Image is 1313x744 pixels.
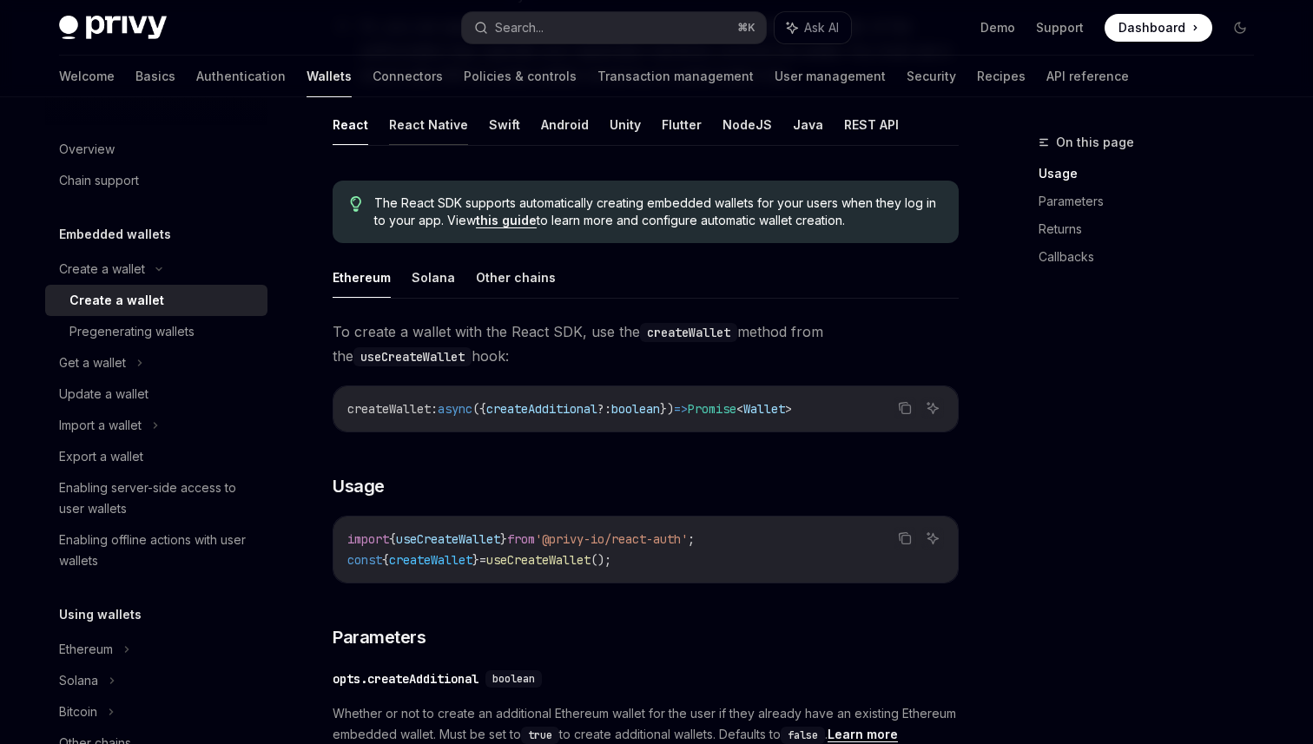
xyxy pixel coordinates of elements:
button: Swift [489,104,520,145]
a: Security [907,56,956,97]
span: < [736,401,743,417]
div: Overview [59,139,115,160]
div: Enabling server-side access to user wallets [59,477,257,519]
a: this guide [476,213,537,228]
span: Usage [333,474,385,498]
div: Solana [59,670,98,691]
span: { [389,531,396,547]
a: Authentication [196,56,286,97]
span: Wallet [743,401,785,417]
span: On this page [1056,132,1134,153]
div: Create a wallet [59,259,145,280]
a: Recipes [977,56,1026,97]
a: Wallets [307,56,352,97]
a: Update a wallet [45,379,267,410]
span: => [674,401,688,417]
span: The React SDK supports automatically creating embedded wallets for your users when they log in to... [374,194,941,229]
code: false [781,727,825,744]
svg: Tip [350,196,362,212]
button: Copy the contents from the code block [894,527,916,550]
span: boolean [611,401,660,417]
button: NodeJS [722,104,772,145]
div: Enabling offline actions with user wallets [59,530,257,571]
div: Bitcoin [59,701,97,722]
a: Chain support [45,165,267,196]
span: createAdditional [486,401,597,417]
h5: Embedded wallets [59,224,171,245]
div: opts.createAdditional [333,670,478,688]
a: Callbacks [1039,243,1268,271]
a: Usage [1039,160,1268,188]
span: useCreateWallet [486,552,591,568]
a: Support [1036,19,1084,36]
div: Update a wallet [59,384,148,405]
a: Overview [45,134,267,165]
a: Policies & controls [464,56,577,97]
span: async [438,401,472,417]
span: } [472,552,479,568]
button: Ask AI [921,527,944,550]
span: ?: [597,401,611,417]
a: Transaction management [597,56,754,97]
div: Create a wallet [69,290,164,311]
span: }) [660,401,674,417]
button: REST API [844,104,899,145]
a: User management [775,56,886,97]
code: true [521,727,559,744]
span: Parameters [333,625,426,649]
a: Dashboard [1105,14,1212,42]
button: Flutter [662,104,702,145]
div: Ethereum [59,639,113,660]
button: Search...⌘K [462,12,766,43]
span: boolean [492,672,535,686]
button: React Native [389,104,468,145]
button: Java [793,104,823,145]
span: ⌘ K [737,21,755,35]
div: Chain support [59,170,139,191]
a: Returns [1039,215,1268,243]
a: Welcome [59,56,115,97]
span: > [785,401,792,417]
span: '@privy-io/react-auth' [535,531,688,547]
a: Export a wallet [45,441,267,472]
div: Search... [495,17,544,38]
span: } [500,531,507,547]
a: Pregenerating wallets [45,316,267,347]
button: Copy the contents from the code block [894,397,916,419]
span: from [507,531,535,547]
span: ({ [472,401,486,417]
span: const [347,552,382,568]
a: Basics [135,56,175,97]
button: Solana [412,257,455,298]
span: To create a wallet with the React SDK, use the method from the hook: [333,319,959,368]
span: Ask AI [804,19,839,36]
a: Parameters [1039,188,1268,215]
code: useCreateWallet [353,347,472,366]
span: (); [591,552,611,568]
button: Toggle dark mode [1226,14,1254,42]
button: Unity [610,104,641,145]
button: React [333,104,368,145]
div: Export a wallet [59,446,143,467]
span: useCreateWallet [396,531,500,547]
span: import [347,531,389,547]
span: createWallet [389,552,472,568]
span: createWallet [347,401,431,417]
span: { [382,552,389,568]
button: Other chains [476,257,556,298]
a: Create a wallet [45,285,267,316]
div: Import a wallet [59,415,142,436]
button: Ethereum [333,257,391,298]
button: Ask AI [775,12,851,43]
a: Enabling offline actions with user wallets [45,524,267,576]
span: Promise [688,401,736,417]
a: Learn more [828,727,898,742]
button: Ask AI [921,397,944,419]
span: ; [688,531,695,547]
a: Demo [980,19,1015,36]
div: Get a wallet [59,352,126,373]
span: = [479,552,486,568]
button: Android [541,104,589,145]
h5: Using wallets [59,604,142,625]
span: : [431,401,438,417]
